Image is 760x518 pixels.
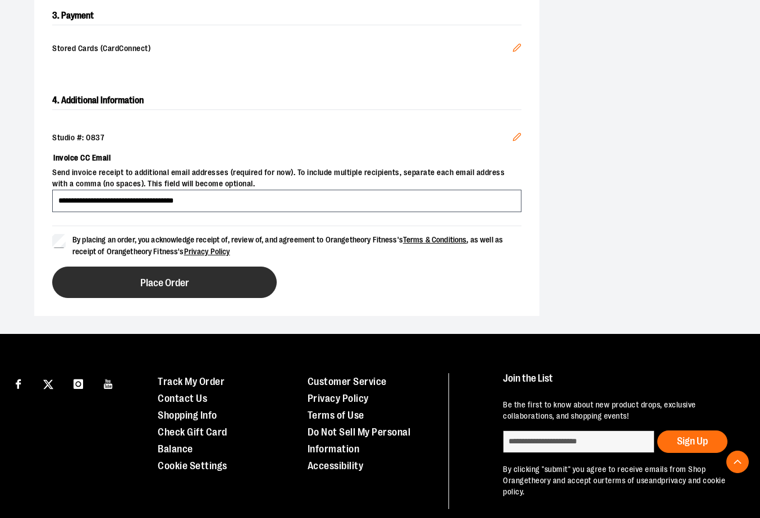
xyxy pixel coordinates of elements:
h4: Join the List [503,373,739,394]
a: Customer Service [308,376,387,387]
span: Send invoice receipt to additional email addresses (required for now). To include multiple recipi... [52,167,521,190]
a: Track My Order [158,376,225,387]
span: Place Order [140,278,189,288]
img: Twitter [43,379,53,389]
button: Back To Top [726,451,749,473]
a: Terms & Conditions [403,235,467,244]
a: Visit our Facebook page [8,373,28,393]
h2: 4. Additional Information [52,91,521,110]
button: Edit [503,34,530,65]
a: Terms of Use [308,410,364,421]
span: Sign Up [677,436,708,447]
label: Invoice CC Email [52,148,521,167]
a: terms of use [605,476,649,485]
a: Do Not Sell My Personal Information [308,427,411,455]
a: Privacy Policy [308,393,369,404]
a: Visit our Youtube page [99,373,118,393]
a: Check Gift Card Balance [158,427,227,455]
a: Visit our Instagram page [68,373,88,393]
p: Be the first to know about new product drops, exclusive collaborations, and shopping events! [503,400,739,422]
a: Privacy Policy [184,247,230,256]
div: Studio #: 0837 [52,132,521,144]
a: privacy and cookie policy. [503,476,725,496]
span: Stored Cards (CardConnect) [52,43,512,56]
a: Cookie Settings [158,460,227,471]
a: Accessibility [308,460,364,471]
span: By placing an order, you acknowledge receipt of, review of, and agreement to Orangetheory Fitness... [72,235,503,256]
a: Visit our X page [39,373,58,393]
button: Edit [503,123,530,154]
button: Sign Up [657,430,727,453]
h2: 3. Payment [52,7,521,25]
a: Contact Us [158,393,207,404]
input: By placing an order, you acknowledge receipt of, review of, and agreement to Orangetheory Fitness... [52,234,66,247]
a: Shopping Info [158,410,217,421]
input: enter email [503,430,654,453]
button: Place Order [52,267,277,298]
p: By clicking "submit" you agree to receive emails from Shop Orangetheory and accept our and [503,464,739,498]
